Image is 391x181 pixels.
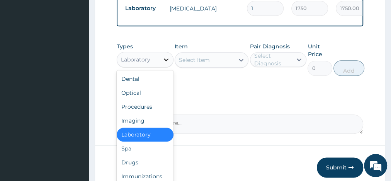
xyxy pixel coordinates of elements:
[308,43,332,58] label: Unit Price
[4,109,147,136] textarea: Type your message and hit 'Enter'
[333,60,364,76] button: Add
[121,1,166,15] td: Laboratory
[166,1,243,16] td: [MEDICAL_DATA]
[45,46,107,124] span: We're online!
[40,43,130,53] div: Chat with us now
[121,56,150,63] div: Laboratory
[175,43,188,50] label: Item
[254,52,292,67] div: Select Diagnosis
[317,157,363,178] button: Submit
[117,142,173,155] div: Spa
[117,72,173,86] div: Dental
[250,43,290,50] label: Pair Diagnosis
[117,128,173,142] div: Laboratory
[127,4,145,22] div: Minimize live chat window
[14,39,31,58] img: d_794563401_company_1708531726252_794563401
[117,100,173,114] div: Procedures
[117,43,133,50] label: Types
[117,104,363,110] label: Comment
[117,155,173,169] div: Drugs
[117,114,173,128] div: Imaging
[179,56,210,64] div: Select Item
[117,86,173,100] div: Optical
